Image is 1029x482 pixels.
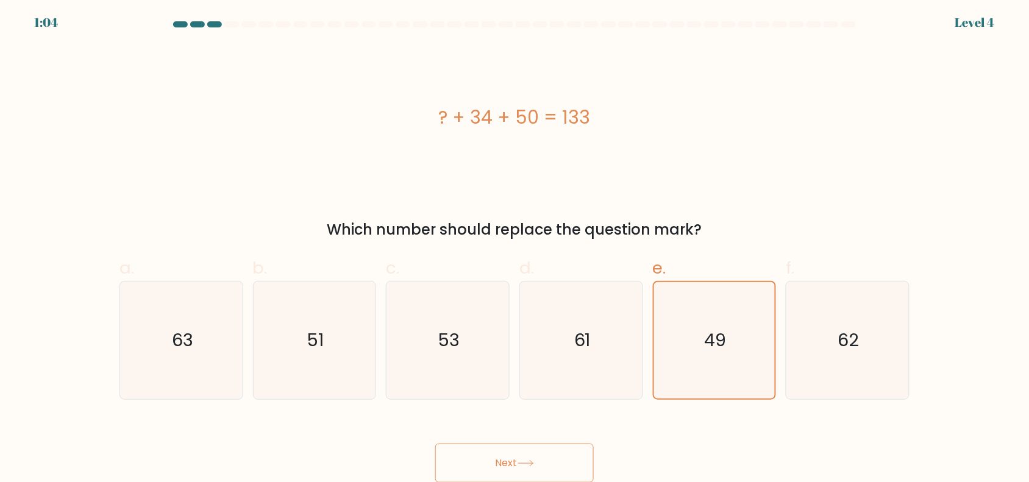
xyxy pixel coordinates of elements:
[438,328,460,352] text: 53
[307,328,324,352] text: 51
[786,256,794,280] span: f.
[119,104,910,131] div: ? + 34 + 50 = 133
[253,256,268,280] span: b.
[653,256,666,280] span: e.
[705,328,727,352] text: 49
[574,328,591,352] text: 61
[838,328,860,352] text: 62
[172,328,193,352] text: 63
[955,13,995,32] div: Level 4
[119,256,134,280] span: a.
[127,219,902,241] div: Which number should replace the question mark?
[34,13,58,32] div: 1:04
[386,256,399,280] span: c.
[519,256,534,280] span: d.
